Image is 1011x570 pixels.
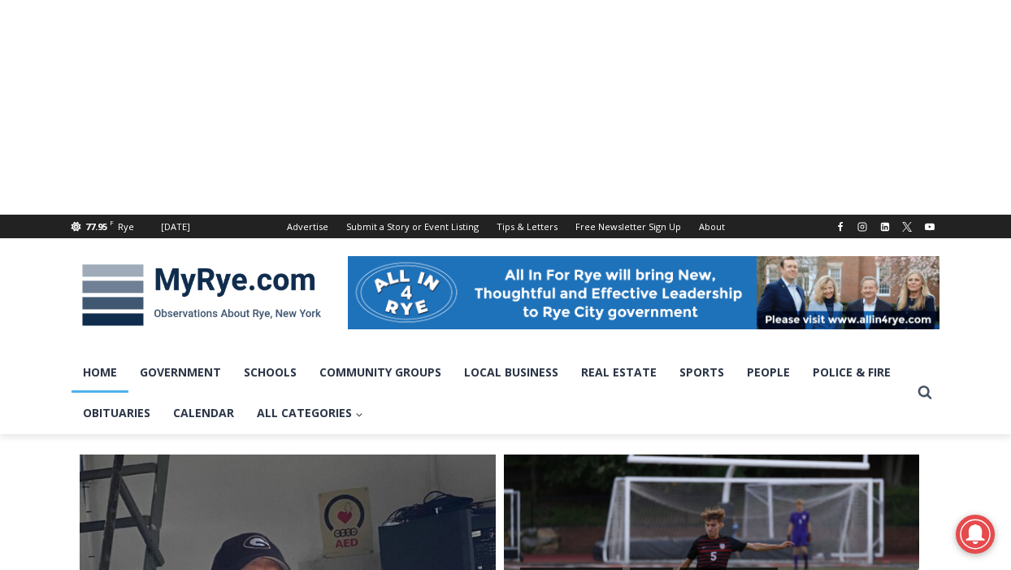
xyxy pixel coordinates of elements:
[72,393,162,433] a: Obituaries
[897,217,917,237] a: X
[72,253,332,337] img: MyRye.com
[488,215,566,238] a: Tips & Letters
[72,352,128,393] a: Home
[920,217,939,237] a: YouTube
[278,215,337,238] a: Advertise
[337,215,488,238] a: Submit a Story or Event Listing
[110,218,114,227] span: F
[72,352,910,434] nav: Primary Navigation
[453,352,570,393] a: Local Business
[668,352,735,393] a: Sports
[831,217,850,237] a: Facebook
[801,352,902,393] a: Police & Fire
[128,352,232,393] a: Government
[257,404,363,422] span: All Categories
[348,256,939,329] img: All in for Rye
[278,215,734,238] nav: Secondary Navigation
[910,378,939,407] button: View Search Form
[161,220,190,234] div: [DATE]
[566,215,690,238] a: Free Newsletter Sign Up
[308,352,453,393] a: Community Groups
[875,217,895,237] a: Linkedin
[735,352,801,393] a: People
[690,215,734,238] a: About
[570,352,668,393] a: Real Estate
[118,220,134,234] div: Rye
[232,352,308,393] a: Schools
[162,393,245,433] a: Calendar
[85,220,107,233] span: 77.95
[853,217,872,237] a: Instagram
[245,393,375,433] a: All Categories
